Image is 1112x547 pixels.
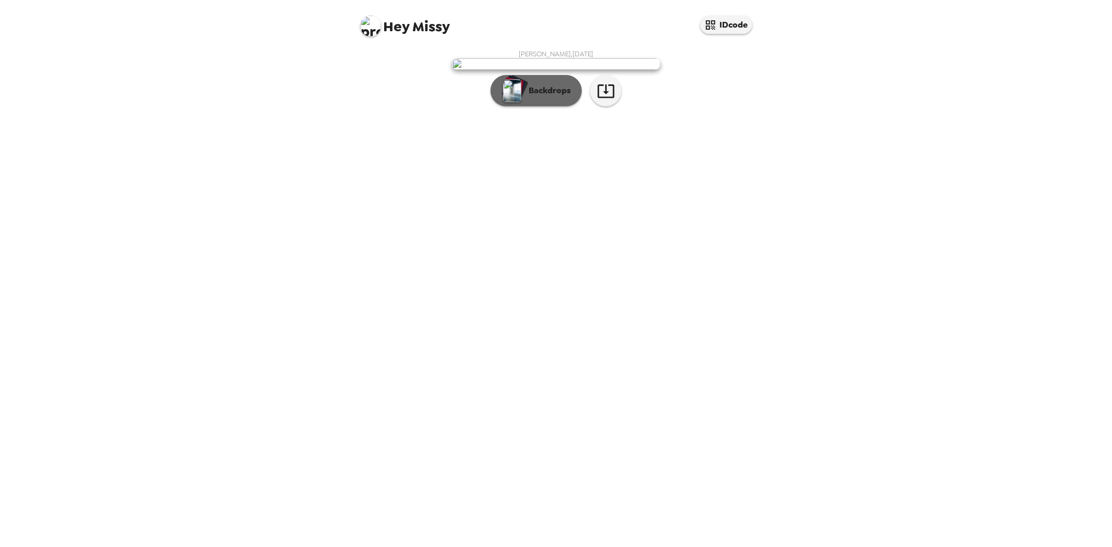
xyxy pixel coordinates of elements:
[384,17,410,36] span: Hey
[523,84,571,97] p: Backdrops
[491,75,582,106] button: Backdrops
[700,16,752,34] button: IDcode
[519,49,593,58] span: [PERSON_NAME] , [DATE]
[452,58,661,70] img: user
[360,10,450,34] span: Missy
[360,16,381,36] img: profile pic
